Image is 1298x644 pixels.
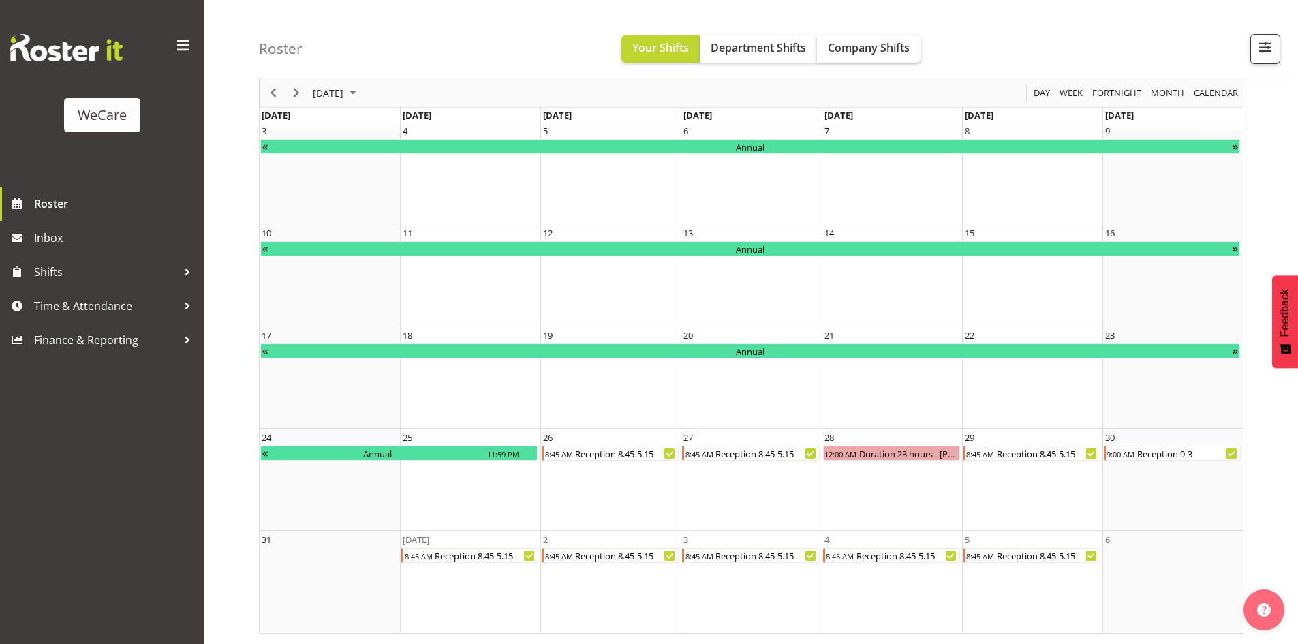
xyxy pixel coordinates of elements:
div: 31 [262,533,271,547]
div: Annual [269,344,1231,358]
div: Duration 23 hours - Antonia Mao Begin From Thursday, August 28, 2025 at 12:00:00 AM GMT+12:00 End... [823,446,960,461]
div: Annual Begin From Saturday, August 2, 2025 at 12:00:00 AM GMT+12:00 Ends At Monday, August 25, 20... [260,446,538,461]
div: Annual Begin From Saturday, August 2, 2025 at 12:00:00 AM GMT+12:00 Ends At Monday, August 25, 20... [260,139,1240,154]
div: 21 [824,328,834,342]
div: 3 [683,533,688,547]
button: Department Shifts [700,35,817,63]
div: 9:00 AM [1106,446,1136,460]
span: Shifts [34,262,177,282]
div: Reception 8.45-5.15 Begin From Thursday, September 4, 2025 at 8:45:00 AM GMT+12:00 Ends At Thursd... [823,548,960,563]
td: Sunday, August 10, 2025 [260,224,400,326]
div: Next [285,78,308,107]
span: Your Shifts [632,40,689,55]
div: Reception 8.45-5.15 Begin From Friday, August 29, 2025 at 8:45:00 AM GMT+12:00 Ends At Friday, Au... [963,446,1100,461]
div: 8:45 AM [684,549,714,562]
img: help-xxl-2.png [1257,603,1271,617]
button: Timeline Month [1149,85,1187,102]
div: Annual [269,446,486,460]
div: 24 [262,431,271,444]
button: Next [288,85,306,102]
span: Day [1032,85,1051,102]
div: Annual [269,140,1231,153]
button: Timeline Week [1057,85,1085,102]
td: Wednesday, August 6, 2025 [681,122,821,224]
td: Thursday, September 4, 2025 [822,531,962,633]
td: Tuesday, August 26, 2025 [540,429,681,531]
td: Wednesday, September 3, 2025 [681,531,821,633]
div: Reception 8.45-5.15 Begin From Monday, September 1, 2025 at 8:45:00 AM GMT+12:00 Ends At Monday, ... [401,548,538,563]
div: 6 [683,124,688,138]
div: 16 [1105,226,1115,240]
span: [DATE] [403,109,431,121]
td: Saturday, August 23, 2025 [1102,326,1243,429]
button: Timeline Day [1032,85,1053,102]
div: 4 [403,124,407,138]
span: [DATE] [262,109,290,121]
div: 8:45 AM [684,446,714,460]
div: 18 [403,328,412,342]
span: Roster [34,194,198,214]
div: 15 [965,226,974,240]
span: Week [1058,85,1084,102]
table: of August 2025 [260,20,1243,633]
td: Friday, August 29, 2025 [962,429,1102,531]
div: Reception 8.45-5.15 Begin From Wednesday, August 27, 2025 at 8:45:00 AM GMT+12:00 Ends At Wednesd... [682,446,819,461]
td: Tuesday, September 2, 2025 [540,531,681,633]
div: WeCare [78,105,127,125]
span: Feedback [1279,289,1291,337]
span: [DATE] [824,109,853,121]
div: 11 [403,226,412,240]
div: Reception 8.45-5.15 [995,446,1100,460]
td: Monday, August 4, 2025 [400,122,540,224]
button: August 2025 [311,85,362,102]
td: Tuesday, August 5, 2025 [540,122,681,224]
td: Sunday, August 24, 2025 [260,429,400,531]
div: 6 [1105,533,1110,547]
td: Saturday, August 30, 2025 [1102,429,1243,531]
div: 28 [824,431,834,444]
div: Annual [269,242,1231,256]
div: 5 [965,533,970,547]
div: Reception 8.45-5.15 [433,549,538,562]
div: 23 [1105,328,1115,342]
div: 26 [543,431,553,444]
span: [DATE] [1105,109,1134,121]
span: Inbox [34,228,198,248]
td: Monday, September 1, 2025 [400,531,540,633]
span: Finance & Reporting [34,330,177,350]
div: 2 [543,533,548,547]
td: Saturday, September 6, 2025 [1102,531,1243,633]
span: [DATE] [683,109,712,121]
div: Reception 8.45-5.15 [714,549,818,562]
div: Annual Begin From Saturday, August 2, 2025 at 12:00:00 AM GMT+12:00 Ends At Monday, August 25, 20... [260,241,1240,256]
div: 19 [543,328,553,342]
div: Previous [262,78,285,107]
td: Sunday, August 3, 2025 [260,122,400,224]
div: Reception 9-3 [1136,446,1240,460]
span: Company Shifts [828,40,910,55]
td: Monday, August 11, 2025 [400,224,540,326]
button: Fortnight [1090,85,1144,102]
td: Monday, August 25, 2025 [400,429,540,531]
div: Reception 8.45-5.15 Begin From Friday, September 5, 2025 at 8:45:00 AM GMT+12:00 Ends At Friday, ... [963,548,1100,563]
span: [DATE] [965,109,993,121]
div: 7 [824,124,829,138]
td: Tuesday, August 19, 2025 [540,326,681,429]
div: 8:45 AM [825,549,855,562]
td: Sunday, August 31, 2025 [260,531,400,633]
span: [DATE] [543,109,572,121]
div: 20 [683,328,693,342]
span: Month [1149,85,1186,102]
div: Reception 8.45-5.15 Begin From Tuesday, September 2, 2025 at 8:45:00 AM GMT+12:00 Ends At Tuesday... [542,548,679,563]
td: Wednesday, August 20, 2025 [681,326,821,429]
div: Reception 8.45-5.15 [714,446,818,460]
div: Duration 23 hours - [PERSON_NAME] [858,446,959,460]
button: Month [1192,85,1241,102]
td: Thursday, August 21, 2025 [822,326,962,429]
td: Friday, August 8, 2025 [962,122,1102,224]
button: Filter Shifts [1250,34,1280,64]
div: 8:45 AM [965,549,995,562]
td: Wednesday, August 27, 2025 [681,429,821,531]
div: 14 [824,226,834,240]
div: 25 [403,431,412,444]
